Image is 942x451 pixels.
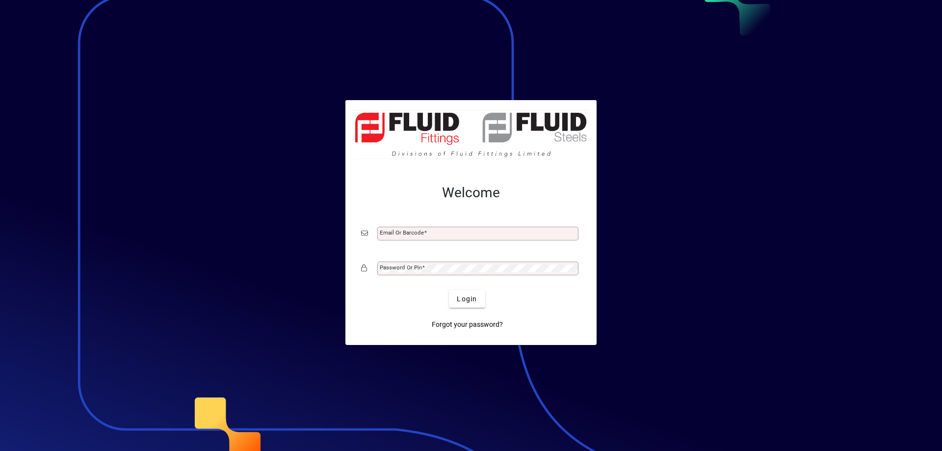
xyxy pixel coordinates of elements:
span: Forgot your password? [432,319,503,330]
a: Forgot your password? [428,316,507,333]
span: Login [457,294,477,304]
h2: Welcome [361,185,581,201]
mat-label: Password or Pin [380,264,422,271]
button: Login [449,290,485,308]
mat-label: Email or Barcode [380,229,424,236]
